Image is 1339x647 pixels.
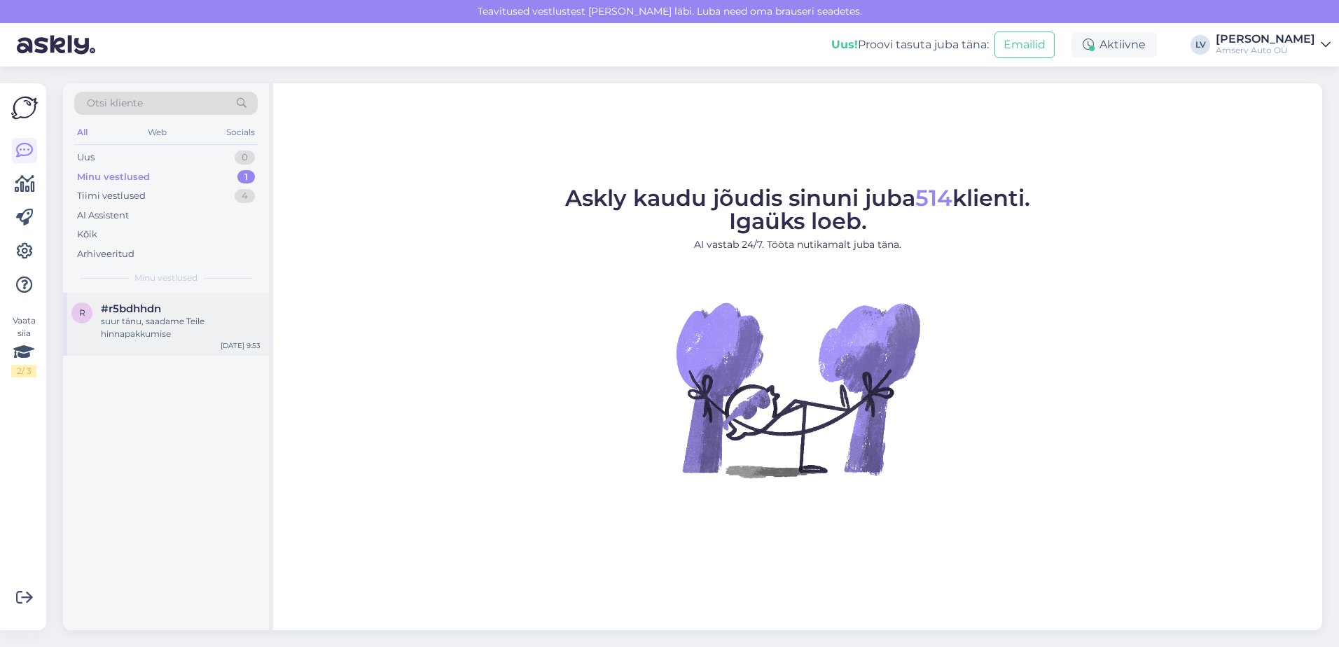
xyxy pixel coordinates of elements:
[77,209,129,223] div: AI Assistent
[101,302,161,315] span: #r5bdhhdn
[145,123,169,141] div: Web
[77,247,134,261] div: Arhiveeritud
[831,36,989,53] div: Proovi tasuta juba täna:
[237,170,255,184] div: 1
[11,365,36,377] div: 2 / 3
[672,263,924,515] img: No Chat active
[79,307,85,318] span: r
[221,340,261,351] div: [DATE] 9:53
[77,170,150,184] div: Minu vestlused
[101,315,261,340] div: suur tänu, saadame Teile hinnapakkumise
[77,151,95,165] div: Uus
[74,123,90,141] div: All
[1216,45,1315,56] div: Amserv Auto OÜ
[235,151,255,165] div: 0
[87,96,143,111] span: Otsi kliente
[831,38,858,51] b: Uus!
[223,123,258,141] div: Socials
[1191,35,1210,55] div: LV
[134,272,197,284] span: Minu vestlused
[565,237,1030,252] p: AI vastab 24/7. Tööta nutikamalt juba täna.
[1071,32,1157,57] div: Aktiivne
[11,314,36,377] div: Vaata siia
[11,95,38,121] img: Askly Logo
[1216,34,1315,45] div: [PERSON_NAME]
[915,184,952,211] span: 514
[565,184,1030,235] span: Askly kaudu jõudis sinuni juba klienti. Igaüks loeb.
[994,32,1055,58] button: Emailid
[77,189,146,203] div: Tiimi vestlused
[77,228,97,242] div: Kõik
[235,189,255,203] div: 4
[1216,34,1331,56] a: [PERSON_NAME]Amserv Auto OÜ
